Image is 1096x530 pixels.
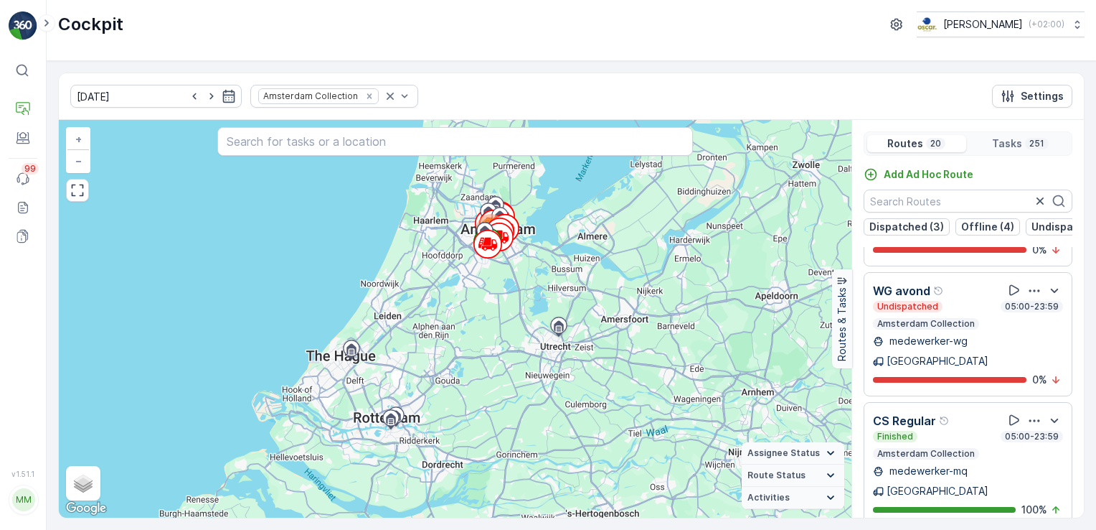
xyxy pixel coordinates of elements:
p: 05:00-23:59 [1003,301,1060,312]
p: Add Ad Hoc Route [884,167,973,182]
span: Route Status [747,470,806,481]
p: Settings [1021,89,1064,103]
span: v 1.51.1 [9,470,37,478]
div: 251 [476,214,505,243]
div: Help Tooltip Icon [939,415,950,427]
a: Open this area in Google Maps (opens a new window) [62,499,110,518]
a: Zoom In [67,129,89,150]
span: Activities [747,492,790,503]
img: logo [9,11,37,40]
p: 0 % [1032,243,1047,257]
p: Routes & Tasks [835,288,849,362]
p: [GEOGRAPHIC_DATA] [887,354,988,368]
p: Routes [887,136,923,151]
div: Amsterdam Collection [259,89,360,103]
div: Remove Amsterdam Collection [362,90,377,102]
p: Undispatched [876,301,940,312]
p: 100 % [1021,503,1047,517]
div: Help Tooltip Icon [933,285,945,297]
p: 20 [929,138,943,149]
p: Amsterdam Collection [876,448,976,460]
img: Google [62,499,110,518]
summary: Activities [742,487,844,509]
img: basis-logo_rgb2x.png [917,17,937,32]
p: Amsterdam Collection [876,318,976,330]
span: + [75,133,82,145]
p: Cockpit [58,13,123,36]
input: dd/mm/yyyy [70,85,242,108]
p: Finished [876,431,915,442]
a: Add Ad Hoc Route [864,167,973,182]
p: [GEOGRAPHIC_DATA] [887,484,988,498]
p: WG avond [873,282,930,299]
p: medewerker-wg [887,334,968,348]
span: − [75,154,82,167]
summary: Route Status [742,465,844,487]
p: Dispatched (3) [869,220,944,234]
p: ( +02:00 ) [1029,19,1064,30]
a: 99 [9,164,37,193]
a: Zoom Out [67,150,89,172]
p: CS Regular [873,412,936,429]
p: 0 % [1032,373,1047,387]
p: [PERSON_NAME] [943,17,1023,32]
summary: Assignee Status [742,442,844,465]
button: Settings [992,85,1072,108]
p: Offline (4) [961,220,1014,234]
p: 05:00-23:59 [1003,431,1060,442]
p: 251 [1028,138,1046,149]
div: MM [12,488,35,511]
button: Offline (4) [955,218,1020,236]
a: Layers [67,468,99,499]
button: [PERSON_NAME](+02:00) [917,11,1085,37]
input: Search Routes [864,190,1072,213]
span: Assignee Status [747,447,820,459]
p: Tasks [992,136,1022,151]
p: medewerker-mq [887,464,968,478]
button: MM [9,481,37,519]
p: 99 [24,163,36,175]
button: Dispatched (3) [864,218,950,236]
input: Search for tasks or a location [217,127,693,156]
